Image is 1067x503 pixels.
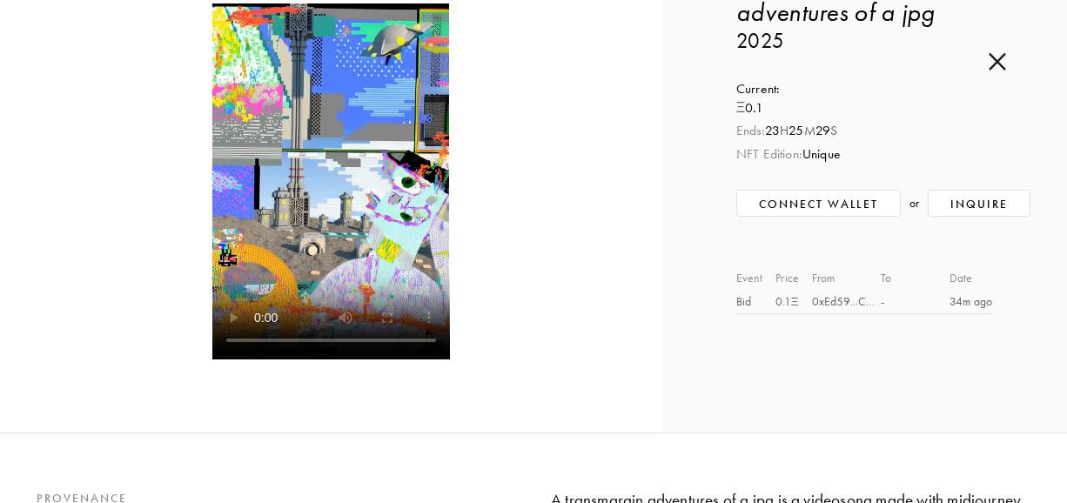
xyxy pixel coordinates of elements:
div: To [881,269,950,292]
span: 29 [815,123,830,138]
div: 34m ago [950,292,992,311]
span: NFT Edition: [736,146,802,162]
span: M [804,123,815,138]
button: Connect Wallet [736,190,901,216]
span: 23 [765,123,780,138]
p: Current: [736,80,992,98]
div: Bid [736,292,775,311]
div: Price [775,269,811,292]
span: Ξ [736,100,745,116]
div: Event [736,269,775,292]
div: 0.1 Ξ [775,292,811,311]
div: 0.1 [736,99,992,117]
div: 0xEd59...C4de [812,292,881,311]
div: Unique [736,145,992,164]
div: - [881,292,950,311]
img: cross.b43b024a.svg [989,52,1006,71]
span: 25 [789,123,803,138]
h3: 2025 [736,29,992,55]
button: Inquire [928,190,1030,216]
a: Bid0.1Ξ0xEd59...C4de-34m ago [736,292,992,314]
div: Date [950,269,992,292]
span: H [780,123,789,138]
div: From [812,269,881,292]
span: S [830,123,837,138]
span: Ends: [736,123,765,138]
span: or [909,194,919,212]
